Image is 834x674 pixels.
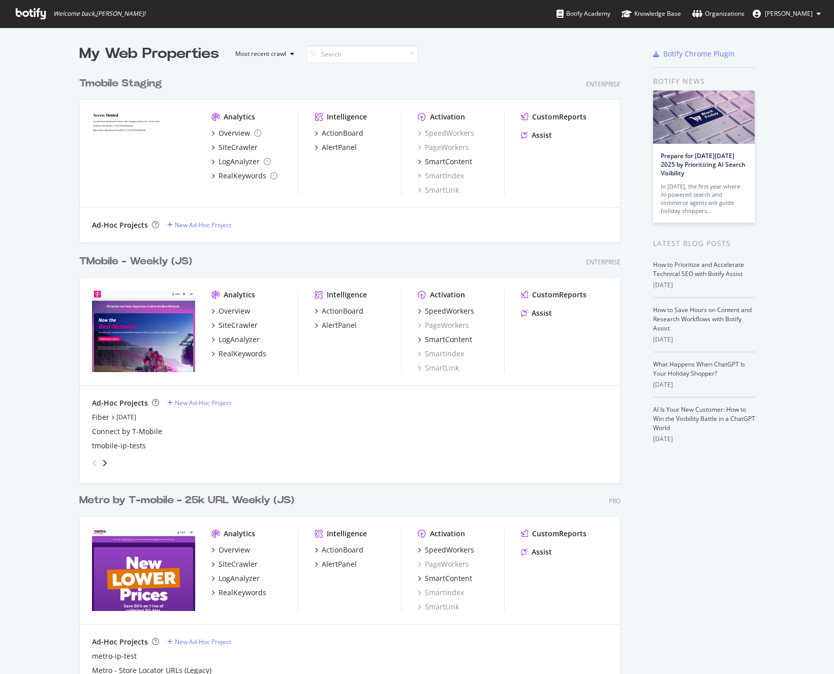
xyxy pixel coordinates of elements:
div: [DATE] [653,435,755,444]
div: ActionBoard [322,545,363,555]
a: TMobile - Weekly (JS) [79,254,196,269]
div: TMobile - Weekly (JS) [79,254,192,269]
div: Pro [609,497,621,505]
div: Intelligence [327,112,367,122]
div: Assist [532,130,552,140]
a: ActionBoard [315,128,363,138]
div: Activation [430,112,465,122]
div: Ad-Hoc Projects [92,398,148,408]
div: [DATE] [653,335,755,344]
span: Welcome back, [PERSON_NAME] ! [53,10,145,18]
a: SpeedWorkers [418,545,474,555]
div: Organizations [692,9,745,19]
a: [DATE] [116,413,136,421]
div: Botify news [653,76,755,87]
div: Overview [219,306,250,316]
a: CustomReports [521,112,586,122]
a: SmartContent [418,157,472,167]
div: SmartContent [425,157,472,167]
div: SpeedWorkers [425,545,474,555]
a: CustomReports [521,529,586,539]
a: SmartLink [418,363,459,373]
a: AlertPanel [315,320,357,330]
div: LogAnalyzer [219,573,260,584]
div: RealKeywords [219,588,266,598]
div: SmartContent [425,334,472,345]
a: PageWorkers [418,320,469,330]
div: SiteCrawler [219,142,258,152]
div: RealKeywords [219,171,266,181]
input: Search [306,45,418,63]
div: [DATE] [653,380,755,389]
a: What Happens When ChatGPT Is Your Holiday Shopper? [653,360,745,378]
a: PageWorkers [418,559,469,569]
div: Analytics [224,529,255,539]
div: My Web Properties [79,44,219,64]
div: SmartLink [418,185,459,195]
a: AlertPanel [315,142,357,152]
a: RealKeywords [211,171,277,181]
a: SpeedWorkers [418,306,474,316]
a: tmobile-ip-tests [92,441,146,451]
div: Activation [430,290,465,300]
a: SpeedWorkers [418,128,474,138]
a: How to Save Hours on Content and Research Workflows with Botify Assist [653,305,752,332]
div: Analytics [224,290,255,300]
div: Botify Chrome Plugin [663,49,735,59]
a: Tmobile Staging [79,76,166,91]
a: Assist [521,308,552,318]
div: Fiber [92,412,109,422]
a: Botify Chrome Plugin [653,49,735,59]
div: Enterprise [586,80,621,88]
div: LogAnalyzer [219,334,260,345]
a: SmartContent [418,334,472,345]
a: Overview [211,545,250,555]
a: metro-ip-test [92,651,137,661]
a: AlertPanel [315,559,357,569]
div: SmartIndex [418,588,464,598]
div: New Ad-Hoc Project [175,221,231,229]
a: Assist [521,547,552,557]
a: How to Prioritize and Accelerate Technical SEO with Botify Assist [653,260,744,278]
div: Overview [219,128,250,138]
div: Latest Blog Posts [653,238,755,249]
div: Analytics [224,112,255,122]
a: RealKeywords [211,349,266,359]
a: LogAnalyzer [211,334,260,345]
a: New Ad-Hoc Project [167,399,231,407]
a: SiteCrawler [211,559,258,569]
a: AI Is Your New Customer: How to Win the Visibility Battle in a ChatGPT World [653,405,755,432]
a: PageWorkers [418,142,469,152]
div: Assist [532,308,552,318]
a: New Ad-Hoc Project [167,637,231,646]
a: Assist [521,130,552,140]
a: Connect by T-Mobile [92,426,162,437]
img: metrobyt-mobile.com [92,529,195,611]
div: angle-right [101,458,108,468]
div: Overview [219,545,250,555]
div: SmartContent [425,573,472,584]
div: Metro by T-mobile - 25k URL Weekly (JS) [79,493,294,508]
a: CustomReports [521,290,586,300]
div: [DATE] [653,281,755,290]
a: SmartLink [418,602,459,612]
a: ActionBoard [315,306,363,316]
a: SmartIndex [418,349,464,359]
a: LogAnalyzer [211,573,260,584]
a: Metro by T-mobile - 25k URL Weekly (JS) [79,493,298,508]
div: AlertPanel [322,142,357,152]
a: New Ad-Hoc Project [167,221,231,229]
a: Prepare for [DATE][DATE] 2025 by Prioritizing AI Search Visibility [661,151,746,177]
a: SiteCrawler [211,142,258,152]
div: Ad-Hoc Projects [92,637,148,647]
div: SiteCrawler [219,559,258,569]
